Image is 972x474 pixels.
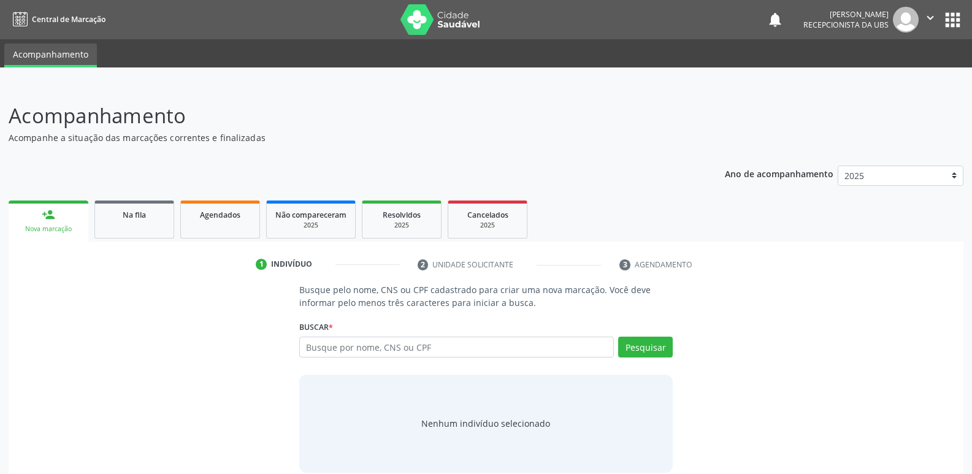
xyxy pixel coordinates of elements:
[299,337,614,357] input: Busque por nome, CNS ou CPF
[893,7,919,32] img: img
[4,44,97,67] a: Acompanhamento
[942,9,963,31] button: apps
[32,14,105,25] span: Central de Marcação
[275,221,346,230] div: 2025
[803,9,889,20] div: [PERSON_NAME]
[9,101,677,131] p: Acompanhamento
[919,7,942,32] button: 
[275,210,346,220] span: Não compareceram
[299,283,673,309] p: Busque pelo nome, CNS ou CPF cadastrado para criar uma nova marcação. Você deve informar pelo men...
[42,208,55,221] div: person_add
[457,221,518,230] div: 2025
[256,259,267,270] div: 1
[421,417,550,430] div: Nenhum indivíduo selecionado
[924,11,937,25] i: 
[17,224,80,234] div: Nova marcação
[9,9,105,29] a: Central de Marcação
[271,259,312,270] div: Indivíduo
[803,20,889,30] span: Recepcionista da UBS
[725,166,833,181] p: Ano de acompanhamento
[123,210,146,220] span: Na fila
[9,131,677,144] p: Acompanhe a situação das marcações correntes e finalizadas
[299,318,333,337] label: Buscar
[200,210,240,220] span: Agendados
[371,221,432,230] div: 2025
[383,210,421,220] span: Resolvidos
[767,11,784,28] button: notifications
[618,337,673,357] button: Pesquisar
[467,210,508,220] span: Cancelados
